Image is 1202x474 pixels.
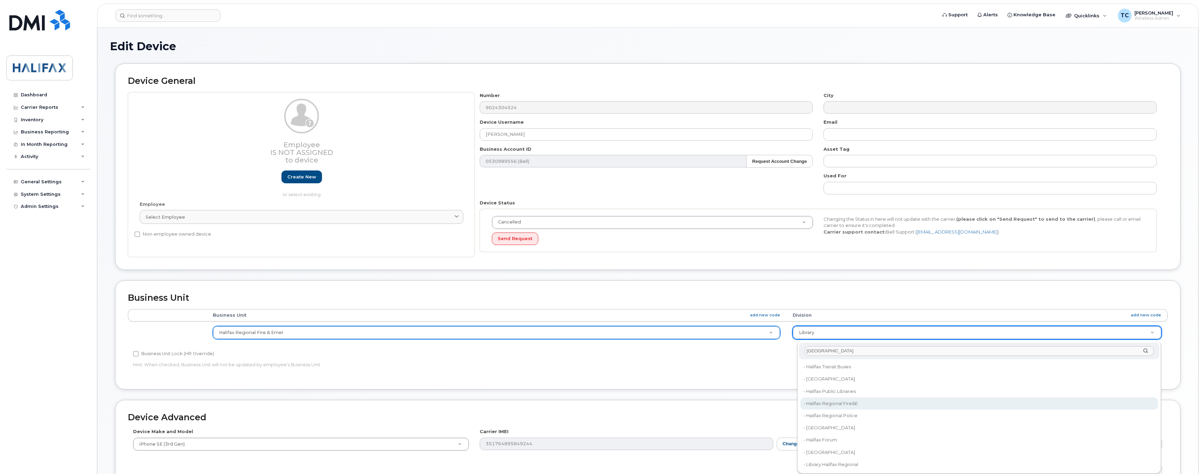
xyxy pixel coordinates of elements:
[803,462,858,467] span: - Library Halifax Regional
[803,401,858,406] span: - Halifax Regional Fire&E
[803,388,856,394] span: - Halifax Public Libraries
[803,425,855,430] span: - [GEOGRAPHIC_DATA]
[803,449,855,455] span: - [GEOGRAPHIC_DATA]
[803,364,851,369] span: - Halifax Transit Buses
[803,437,837,442] span: - Halifax Forum
[803,376,855,381] span: - [GEOGRAPHIC_DATA]
[803,413,857,418] span: - Halifax Regional Police
[1172,444,1197,469] iframe: Messenger Launcher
